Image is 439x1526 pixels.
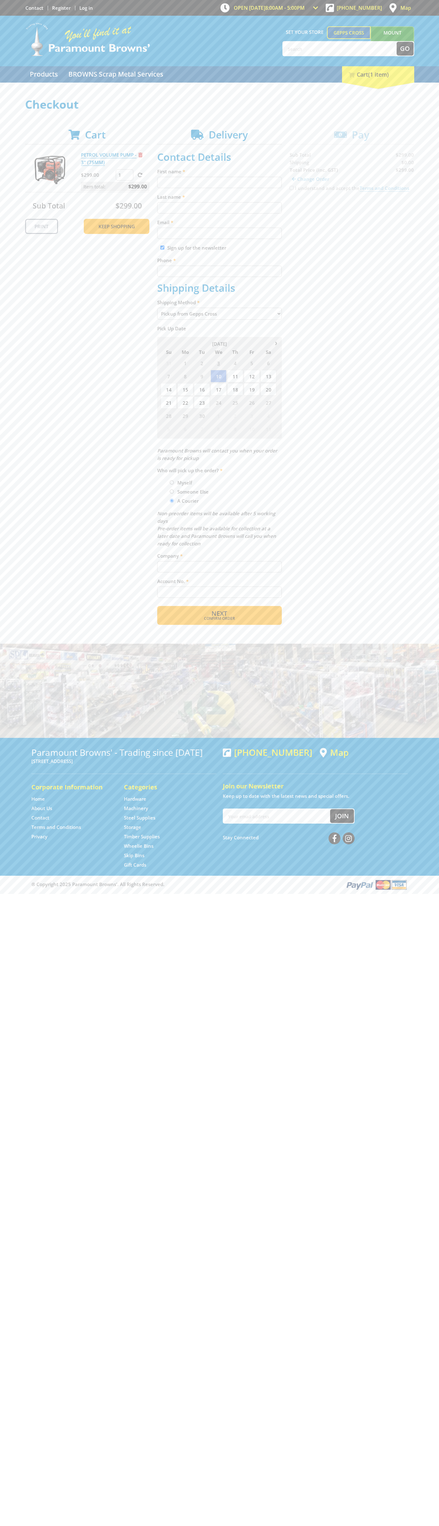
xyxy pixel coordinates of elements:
div: [PHONE_NUMBER] [223,747,312,757]
a: Go to the Wheelie Bins page [124,843,153,849]
input: Please enter your first name. [157,177,282,188]
input: Please enter your email address. [157,228,282,239]
a: Go to the Contact page [25,5,43,11]
label: Phone [157,257,282,264]
img: PETROL VOLUME PUMP - 3" (75MM) [31,151,69,189]
span: Next [211,609,227,618]
p: [STREET_ADDRESS] [31,757,217,765]
img: PayPal, Mastercard, Visa accepted [345,879,408,890]
a: Gepps Cross [327,26,371,39]
em: Paramount Browns will contact you when your order is ready for pickup [157,447,277,461]
label: Sign up for the newsletter [167,245,226,251]
span: 6 [260,357,276,369]
span: 7 [194,423,210,435]
a: Go to the About Us page [31,805,52,812]
a: Go to the Hardware page [124,796,146,802]
h3: Paramount Browns' - Trading since [DATE] [31,747,217,757]
a: Go to the BROWNS Scrap Metal Services page [64,66,168,83]
span: 15 [177,383,193,396]
input: Search [283,42,397,56]
a: Go to the Privacy page [31,833,47,840]
span: 5 [244,357,260,369]
div: ® Copyright 2025 Paramount Browns'. All Rights Reserved. [25,879,414,890]
span: Sub Total [33,201,65,211]
span: 3 [244,409,260,422]
label: Company [157,552,282,560]
input: Please select who will pick up the order. [170,480,174,484]
span: Cart [85,128,106,141]
h5: Join our Newsletter [223,782,408,791]
a: Go to the Contact page [31,814,49,821]
span: Set your store [282,26,327,38]
span: Confirm order [171,617,268,620]
span: 1 [211,409,227,422]
a: Go to the Gift Cards page [124,862,146,868]
input: Please enter the courier company name. [157,561,282,572]
span: 11 [260,423,276,435]
h2: Contact Details [157,151,282,163]
span: 27 [260,396,276,409]
label: Pick Up Date [157,325,282,332]
input: Please enter your last name. [157,202,282,214]
span: 10 [211,370,227,382]
span: $299.00 [115,201,142,211]
span: 22 [177,396,193,409]
a: Log in [79,5,93,11]
a: Go to the registration page [52,5,71,11]
span: 25 [227,396,243,409]
span: 13 [260,370,276,382]
div: Cart [342,66,414,83]
span: Tu [194,348,210,356]
span: 23 [194,396,210,409]
span: OPEN [DATE] [234,4,305,11]
span: 8:00am - 5:00pm [265,4,305,11]
span: 30 [194,409,210,422]
a: Print [25,219,58,234]
a: Keep Shopping [84,219,149,234]
a: Go to the Skip Bins page [124,852,144,859]
span: 5 [161,423,177,435]
button: Go [397,42,414,56]
a: Mount [PERSON_NAME] [371,26,414,50]
span: 31 [161,357,177,369]
span: 8 [211,423,227,435]
a: Go to the Terms and Conditions page [31,824,81,831]
button: Next Confirm order [157,606,282,625]
a: Go to the Steel Supplies page [124,814,155,821]
label: Email [157,219,282,226]
a: Go to the Products page [25,66,62,83]
a: Go to the Timber Supplies page [124,833,160,840]
span: Sa [260,348,276,356]
label: Myself [175,477,194,488]
span: 26 [244,396,260,409]
span: Delivery [209,128,248,141]
h5: Categories [124,783,204,792]
span: 8 [177,370,193,382]
h2: Shipping Details [157,282,282,294]
em: Non-preorder items will be available after 5 working days Pre-order items will be available for c... [157,510,276,547]
h5: Corporate Information [31,783,111,792]
span: 3 [211,357,227,369]
span: 6 [177,423,193,435]
span: 21 [161,396,177,409]
input: Please enter your telephone number. [157,266,282,277]
span: 4 [227,357,243,369]
input: Please select who will pick up the order. [170,490,174,494]
span: Fr [244,348,260,356]
span: 2 [194,357,210,369]
label: First name [157,168,282,175]
span: [DATE] [212,341,227,347]
span: 19 [244,383,260,396]
a: View a map of Gepps Cross location [320,747,349,758]
label: Who will pick up the order? [157,467,282,474]
a: Go to the Storage page [124,824,141,831]
button: Join [330,809,354,823]
p: $299.00 [81,171,115,179]
span: 24 [211,396,227,409]
a: Go to the Home page [31,796,45,802]
span: 7 [161,370,177,382]
span: 4 [260,409,276,422]
span: 9 [227,423,243,435]
span: $299.00 [128,182,147,191]
label: Someone Else [175,486,211,497]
